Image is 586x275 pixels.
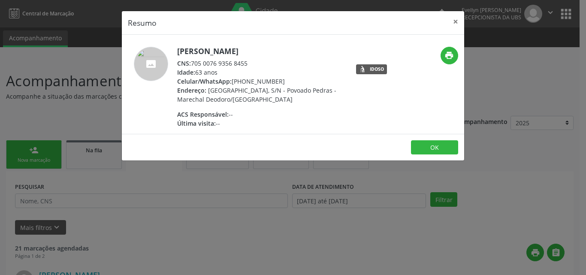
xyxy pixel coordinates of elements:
[177,110,344,119] div: --
[177,77,344,86] div: [PHONE_NUMBER]
[441,47,458,64] button: print
[447,11,464,32] button: Close
[177,68,344,77] div: 63 anos
[177,77,232,85] span: Celular/WhatsApp:
[177,86,206,94] span: Endereço:
[177,119,216,127] span: Última visita:
[444,51,454,60] i: print
[177,68,195,76] span: Idade:
[370,67,384,72] div: Idoso
[177,119,344,128] div: --
[134,47,168,81] img: accompaniment
[177,59,191,67] span: CNS:
[177,110,229,118] span: ACS Responsável:
[177,86,336,103] span: [GEOGRAPHIC_DATA], S/N - Povoado Pedras - Marechal Deodoro/[GEOGRAPHIC_DATA]
[411,140,458,155] button: OK
[128,17,157,28] h5: Resumo
[177,47,344,56] h5: [PERSON_NAME]
[177,59,344,68] div: 705 0076 9356 8455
